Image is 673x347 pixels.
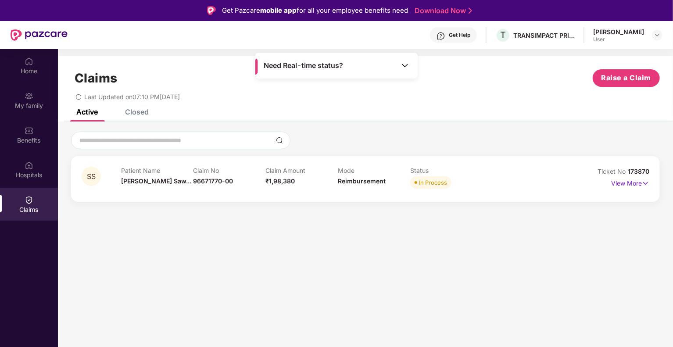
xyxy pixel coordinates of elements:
p: Claim Amount [265,167,338,174]
div: Get Pazcare for all your employee benefits need [222,5,408,16]
img: svg+xml;base64,PHN2ZyB4bWxucz0iaHR0cDovL3d3dy53My5vcmcvMjAwMC9zdmciIHdpZHRoPSIxNyIgaGVpZ2h0PSIxNy... [642,179,649,188]
h1: Claims [75,71,118,86]
img: svg+xml;base64,PHN2ZyBpZD0iSG9tZSIgeG1sbnM9Imh0dHA6Ly93d3cudzMub3JnLzIwMDAvc3ZnIiB3aWR0aD0iMjAiIG... [25,57,33,66]
p: Status [410,167,483,174]
img: svg+xml;base64,PHN2ZyBpZD0iSG9zcGl0YWxzIiB4bWxucz0iaHR0cDovL3d3dy53My5vcmcvMjAwMC9zdmciIHdpZHRoPS... [25,161,33,170]
div: Active [76,107,98,116]
img: Stroke [469,6,472,15]
img: svg+xml;base64,PHN2ZyBpZD0iQ2xhaW0iIHhtbG5zPSJodHRwOi8vd3d3LnczLm9yZy8yMDAwL3N2ZyIgd2lkdGg9IjIwIi... [25,196,33,204]
span: Last Updated on 07:10 PM[DATE] [84,93,180,100]
img: New Pazcare Logo [11,29,68,41]
p: Patient Name [121,167,193,174]
p: View More [611,176,649,188]
p: Claim No [193,167,266,174]
div: TRANSIMPACT PRIVATE LIMITED [513,31,575,39]
img: svg+xml;base64,PHN2ZyBpZD0iU2VhcmNoLTMyeDMyIiB4bWxucz0iaHR0cDovL3d3dy53My5vcmcvMjAwMC9zdmciIHdpZH... [276,137,283,144]
a: Download Now [415,6,469,15]
span: redo [75,93,82,100]
strong: mobile app [260,6,297,14]
span: Reimbursement [338,177,386,185]
span: 173870 [628,168,649,175]
img: svg+xml;base64,PHN2ZyB3aWR0aD0iMjAiIGhlaWdodD0iMjAiIHZpZXdCb3g9IjAgMCAyMCAyMCIgZmlsbD0ibm9uZSIgeG... [25,92,33,100]
span: Need Real-time status? [264,61,343,70]
img: Logo [207,6,216,15]
img: svg+xml;base64,PHN2ZyBpZD0iQmVuZWZpdHMiIHhtbG5zPSJodHRwOi8vd3d3LnczLm9yZy8yMDAwL3N2ZyIgd2lkdGg9Ij... [25,126,33,135]
span: Raise a Claim [601,72,652,83]
span: Ticket No [598,168,628,175]
span: SS [87,173,96,180]
span: T [500,30,506,40]
div: [PERSON_NAME] [593,28,644,36]
div: Get Help [449,32,470,39]
p: Mode [338,167,410,174]
div: User [593,36,644,43]
div: Closed [125,107,149,116]
button: Raise a Claim [593,69,660,87]
span: 96671770-00 [193,177,233,185]
img: Toggle Icon [401,61,409,70]
span: ₹1,98,380 [265,177,295,185]
img: svg+xml;base64,PHN2ZyBpZD0iRHJvcGRvd24tMzJ4MzIiIHhtbG5zPSJodHRwOi8vd3d3LnczLm9yZy8yMDAwL3N2ZyIgd2... [654,32,661,39]
img: svg+xml;base64,PHN2ZyBpZD0iSGVscC0zMngzMiIgeG1sbnM9Imh0dHA6Ly93d3cudzMub3JnLzIwMDAvc3ZnIiB3aWR0aD... [437,32,445,40]
div: In Process [419,178,447,187]
span: [PERSON_NAME] Saw... [121,177,191,185]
